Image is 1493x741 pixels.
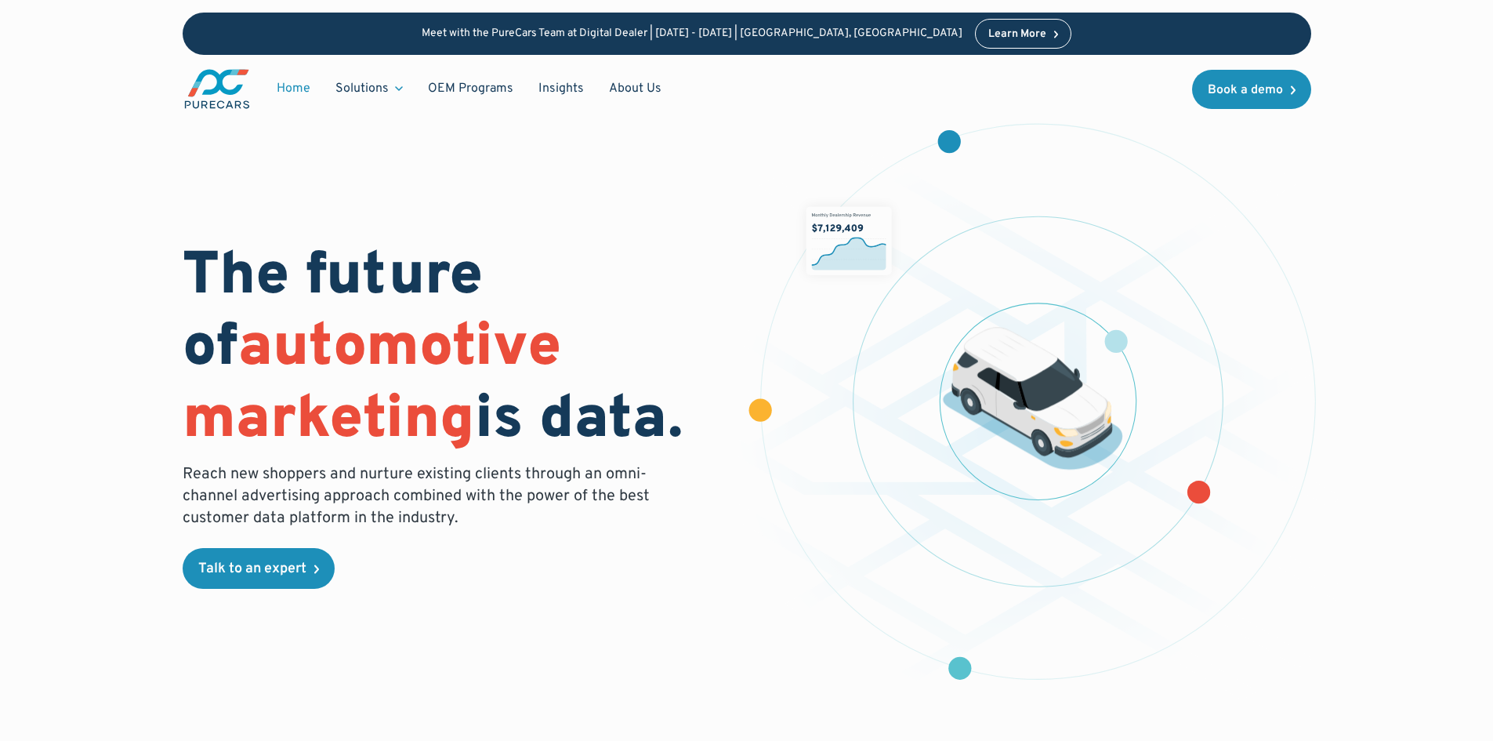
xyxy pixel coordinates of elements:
img: illustration of a vehicle [942,327,1122,470]
a: Book a demo [1192,70,1311,109]
a: Home [264,74,323,104]
a: main [183,67,252,111]
a: Insights [526,74,596,104]
a: Learn More [975,19,1072,49]
div: Learn More [988,29,1046,40]
span: automotive marketing [183,311,561,458]
a: OEM Programs [415,74,526,104]
div: Solutions [323,74,415,104]
div: Solutions [335,80,389,97]
p: Meet with the PureCars Team at Digital Dealer | [DATE] - [DATE] | [GEOGRAPHIC_DATA], [GEOGRAPHIC_... [422,27,962,41]
h1: The future of is data. [183,242,728,457]
div: Talk to an expert [198,562,306,576]
img: purecars logo [183,67,252,111]
a: Talk to an expert [183,548,335,589]
img: chart showing monthly dealership revenue of $7m [806,206,891,274]
div: Book a demo [1208,84,1283,96]
p: Reach new shoppers and nurture existing clients through an omni-channel advertising approach comb... [183,463,659,529]
a: About Us [596,74,674,104]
